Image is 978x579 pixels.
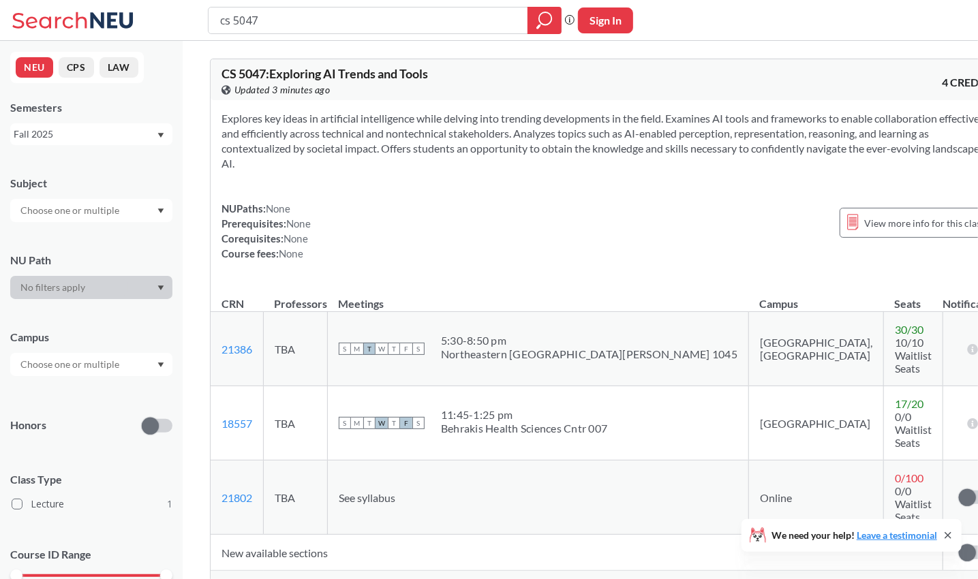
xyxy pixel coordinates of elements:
[895,410,932,449] span: 0/0 Waitlist Seats
[157,362,164,368] svg: Dropdown arrow
[388,417,400,429] span: T
[857,529,937,541] a: Leave a testimonial
[16,57,53,78] button: NEU
[100,57,138,78] button: LAW
[264,283,328,312] th: Professors
[157,285,164,291] svg: Dropdown arrow
[749,386,884,460] td: [GEOGRAPHIC_DATA]
[376,417,388,429] span: W
[388,343,400,355] span: T
[441,334,737,347] div: 5:30 - 8:50 pm
[264,460,328,535] td: TBA
[211,535,943,571] td: New available sections
[536,11,553,30] svg: magnifying glass
[264,312,328,386] td: TBA
[10,330,172,345] div: Campus
[895,397,923,410] span: 17 / 20
[286,217,311,230] span: None
[234,82,331,97] span: Updated 3 minutes ago
[412,417,425,429] span: S
[221,296,244,311] div: CRN
[12,495,172,513] label: Lecture
[221,343,252,356] a: 21386
[749,460,884,535] td: Online
[351,343,363,355] span: M
[266,202,290,215] span: None
[14,202,128,219] input: Choose one or multiple
[10,176,172,191] div: Subject
[528,7,562,34] div: magnifying glass
[10,418,46,433] p: Honors
[895,484,932,523] span: 0/0 Waitlist Seats
[363,343,376,355] span: T
[363,417,376,429] span: T
[10,472,172,487] span: Class Type
[339,343,351,355] span: S
[441,408,607,422] div: 11:45 - 1:25 pm
[10,353,172,376] div: Dropdown arrow
[771,531,937,540] span: We need your help!
[339,491,395,504] span: See syllabus
[441,347,737,361] div: Northeastern [GEOGRAPHIC_DATA][PERSON_NAME] 1045
[279,247,303,260] span: None
[400,343,412,355] span: F
[895,323,923,336] span: 30 / 30
[59,57,94,78] button: CPS
[412,343,425,355] span: S
[376,343,388,355] span: W
[10,253,172,268] div: NU Path
[895,336,932,375] span: 10/10 Waitlist Seats
[749,283,884,312] th: Campus
[441,422,607,435] div: Behrakis Health Sciences Cntr 007
[10,199,172,222] div: Dropdown arrow
[157,208,164,214] svg: Dropdown arrow
[167,497,172,512] span: 1
[221,66,428,81] span: CS 5047 : Exploring AI Trends and Tools
[895,471,923,484] span: 0 / 100
[221,417,252,430] a: 18557
[219,9,518,32] input: Class, professor, course number, "phrase"
[14,127,156,142] div: Fall 2025
[221,201,311,261] div: NUPaths: Prerequisites: Corequisites: Course fees:
[10,547,172,563] p: Course ID Range
[339,417,351,429] span: S
[284,232,308,245] span: None
[400,417,412,429] span: F
[157,133,164,138] svg: Dropdown arrow
[578,7,633,33] button: Sign In
[10,276,172,299] div: Dropdown arrow
[14,356,128,373] input: Choose one or multiple
[264,386,328,460] td: TBA
[10,123,172,145] div: Fall 2025Dropdown arrow
[884,283,943,312] th: Seats
[221,491,252,504] a: 21802
[10,100,172,115] div: Semesters
[328,283,749,312] th: Meetings
[749,312,884,386] td: [GEOGRAPHIC_DATA], [GEOGRAPHIC_DATA]
[351,417,363,429] span: M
